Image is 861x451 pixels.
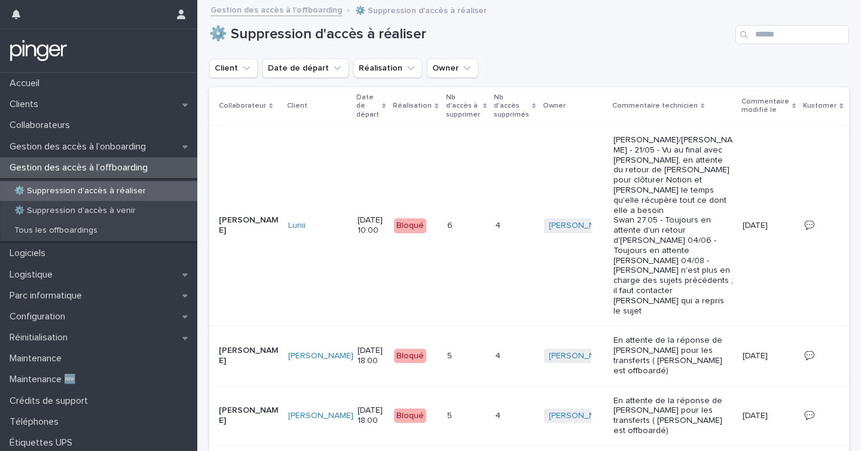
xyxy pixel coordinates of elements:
[743,411,795,421] p: [DATE]
[5,290,91,301] p: Parc informatique
[613,396,733,436] p: En attente de la réponse de [PERSON_NAME] pour les transferts ( [PERSON_NAME] est offboardé)
[495,409,503,421] p: 4
[394,349,426,364] div: Bloqué
[288,351,353,361] a: [PERSON_NAME]
[5,162,157,173] p: Gestion des accès à l’offboarding
[447,349,454,361] p: 5
[209,26,731,43] h1: ⚙️ Suppression d'accès à réaliser
[5,141,155,153] p: Gestion des accès à l’onboarding
[5,311,75,322] p: Configuration
[288,221,306,231] a: Lunii
[549,411,614,421] a: [PERSON_NAME]
[495,349,503,361] p: 4
[10,39,68,63] img: mTgBEunGTSyRkCgitkcU
[5,99,48,110] p: Clients
[5,395,97,407] p: Crédits de support
[5,248,55,259] p: Logiciels
[393,99,432,112] p: Réalisation
[495,218,503,231] p: 4
[394,409,426,423] div: Bloqué
[358,215,384,236] p: [DATE] 10:00
[287,99,307,112] p: Client
[447,409,454,421] p: 5
[356,91,379,121] p: Date de départ
[743,351,795,361] p: [DATE]
[5,353,71,364] p: Maintenance
[613,336,733,376] p: En attente de la réponse de [PERSON_NAME] pour les transferts ( [PERSON_NAME] est offboardé)
[288,411,353,421] a: [PERSON_NAME]
[219,406,279,426] p: [PERSON_NAME]
[741,95,789,117] p: Commentaire modifié le
[219,99,266,112] p: Collaborateur
[5,206,145,216] p: ⚙️ Suppression d'accès à venir
[543,99,566,112] p: Owner
[804,352,814,360] a: 💬
[210,2,342,16] a: Gestion des accès à l’offboarding
[353,59,422,78] button: Réalisation
[612,99,698,112] p: Commentaire technicien
[549,351,614,361] a: [PERSON_NAME]
[5,437,82,449] p: Étiquettes UPS
[358,346,384,366] p: [DATE] 18:00
[743,221,795,231] p: [DATE]
[427,59,478,78] button: Owner
[494,91,529,121] p: Nb d'accès supprimés
[5,186,155,196] p: ⚙️ Suppression d'accès à réaliser
[447,218,455,231] p: 6
[5,374,86,385] p: Maintenance 🆕
[219,346,279,366] p: [PERSON_NAME]
[5,269,62,281] p: Logistique
[209,59,258,78] button: Client
[613,135,733,316] p: [PERSON_NAME]/[PERSON_NAME] - 21/05 - Vu au final avec [PERSON_NAME], en attente du retour de [PE...
[355,3,487,16] p: ⚙️ Suppression d'accès à réaliser
[446,91,480,121] p: Nb d'accès à supprimer
[549,221,614,231] a: [PERSON_NAME]
[803,99,836,112] p: Kustomer
[358,406,384,426] p: [DATE] 18:00
[394,218,426,233] div: Bloqué
[804,412,814,420] a: 💬
[262,59,349,78] button: Date de départ
[5,416,68,428] p: Téléphones
[5,120,80,131] p: Collaborateurs
[5,332,77,343] p: Réinitialisation
[219,215,279,236] p: [PERSON_NAME]
[5,225,107,236] p: Tous les offboardings
[5,78,49,89] p: Accueil
[804,221,814,230] a: 💬
[735,25,849,44] input: Search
